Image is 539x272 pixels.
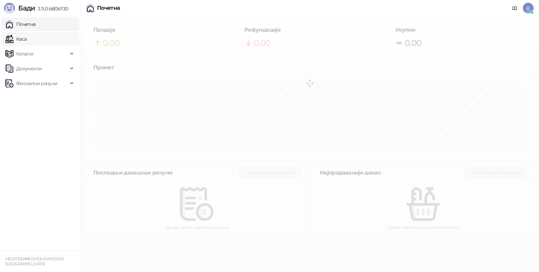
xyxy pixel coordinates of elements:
[97,5,120,11] div: Почетна
[5,257,64,266] small: MEDITERANEO HOLIDAYS DOO [GEOGRAPHIC_DATA]
[16,62,42,75] span: Документи
[523,3,534,13] span: K
[35,6,68,12] span: 3.11.0-b80b730
[16,47,34,61] span: Каталог
[18,4,35,12] span: Бади
[509,3,520,13] a: Документација
[16,77,57,90] span: Фискални рачуни
[5,32,27,46] a: Каса
[4,3,15,13] img: Logo
[5,17,36,31] a: Почетна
